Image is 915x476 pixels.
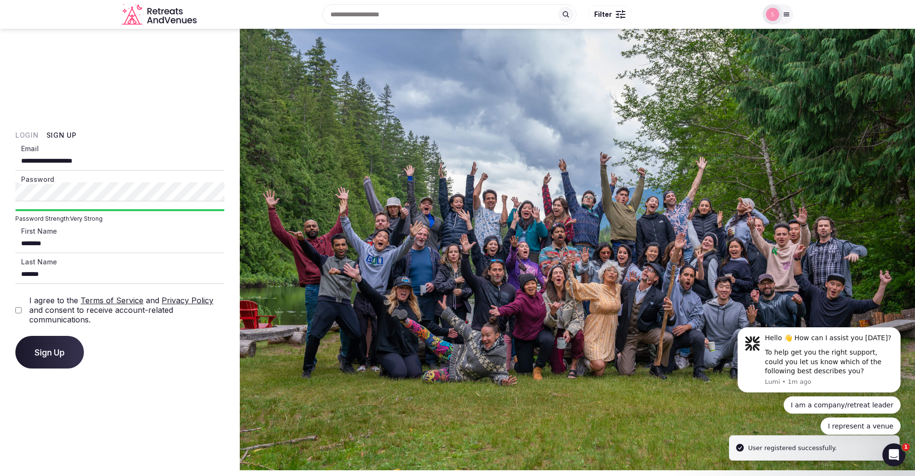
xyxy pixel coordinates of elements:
[766,8,779,21] img: stays
[723,274,915,450] iframe: Intercom notifications message
[122,4,199,25] a: Visit the homepage
[81,296,143,305] a: Terms of Service
[162,296,213,305] a: Privacy Policy
[15,336,84,369] button: Sign Up
[15,131,39,140] button: Login
[35,347,65,357] span: Sign Up
[902,443,910,451] span: 1
[47,131,77,140] button: Sign Up
[15,215,224,223] span: Password Strength: Very Strong
[122,4,199,25] svg: Retreats and Venues company logo
[882,443,905,466] iframe: Intercom live chat
[594,10,612,19] span: Filter
[240,29,915,470] img: My Account Background
[588,5,632,24] button: Filter
[29,296,224,324] label: I agree to the and and consent to receive account-related communications.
